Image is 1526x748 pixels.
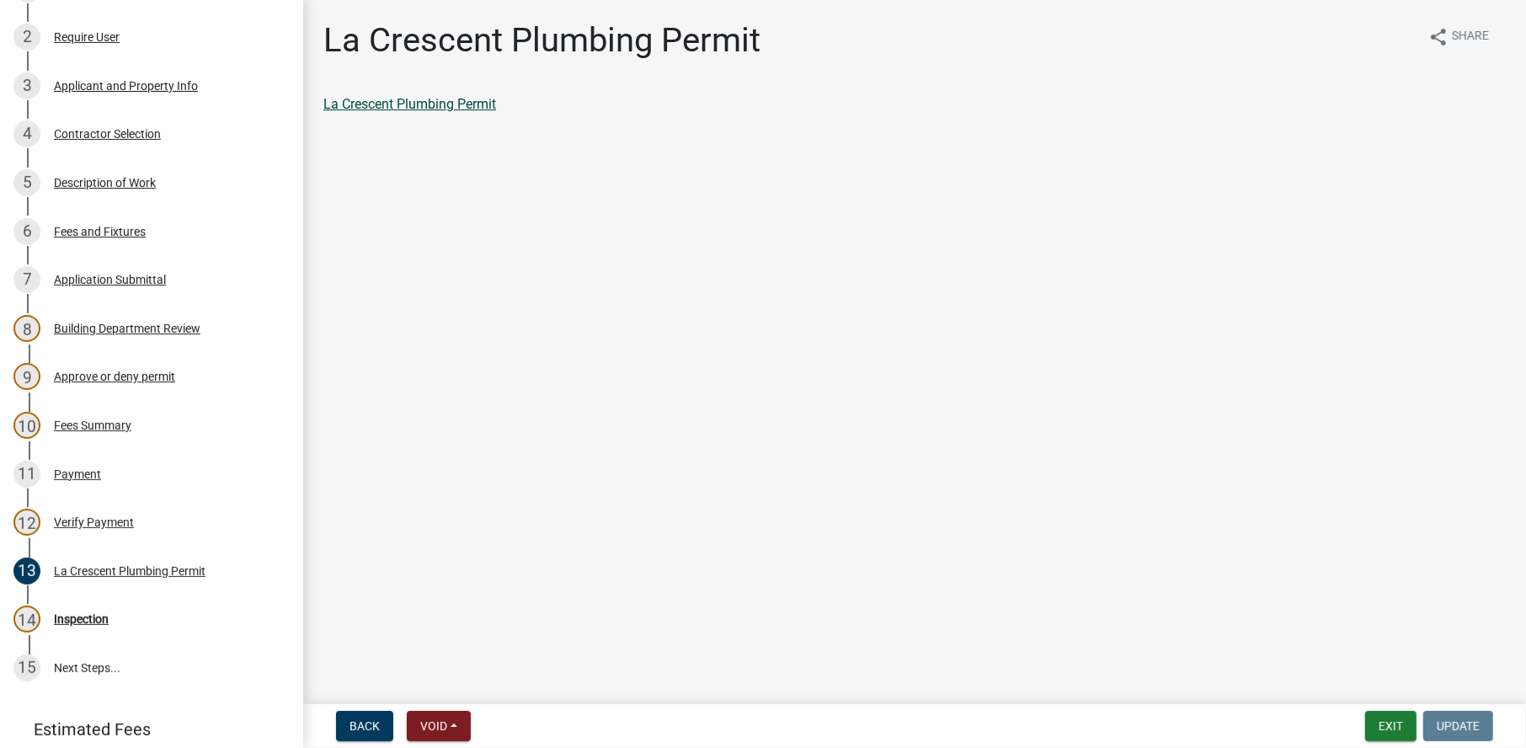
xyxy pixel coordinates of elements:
div: 8 [13,315,40,342]
div: 3 [13,72,40,99]
div: La Crescent Plumbing Permit [54,565,205,577]
div: Require User [54,31,120,43]
div: 4 [13,120,40,147]
div: Verify Payment [54,516,134,528]
div: Description of Work [54,177,156,189]
button: shareShare [1415,20,1502,53]
div: 11 [13,461,40,488]
i: share [1428,27,1449,47]
div: 10 [13,412,40,439]
span: Share [1452,27,1489,47]
div: Building Department Review [54,323,200,334]
div: 14 [13,606,40,633]
div: Payment [54,468,101,480]
a: Estimated Fees [13,713,276,746]
div: Approve or deny permit [54,371,175,382]
div: Application Submittal [54,274,166,286]
span: Update [1437,719,1480,733]
span: Void [420,719,447,733]
div: 2 [13,24,40,51]
div: 7 [13,266,40,293]
button: Void [407,711,471,741]
div: 15 [13,654,40,681]
a: La Crescent Plumbing Permit [323,96,496,112]
button: Exit [1365,711,1417,741]
div: Fees Summary [54,419,131,431]
div: Contractor Selection [54,128,161,140]
div: 9 [13,363,40,390]
div: 12 [13,509,40,536]
h1: La Crescent Plumbing Permit [323,20,760,61]
button: Back [336,711,393,741]
div: 5 [13,169,40,196]
div: Fees and Fixtures [54,226,146,238]
div: 13 [13,558,40,585]
div: Inspection [54,613,109,625]
span: Back [349,719,380,733]
div: Applicant and Property Info [54,80,198,92]
button: Update [1423,711,1493,741]
div: 6 [13,218,40,245]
